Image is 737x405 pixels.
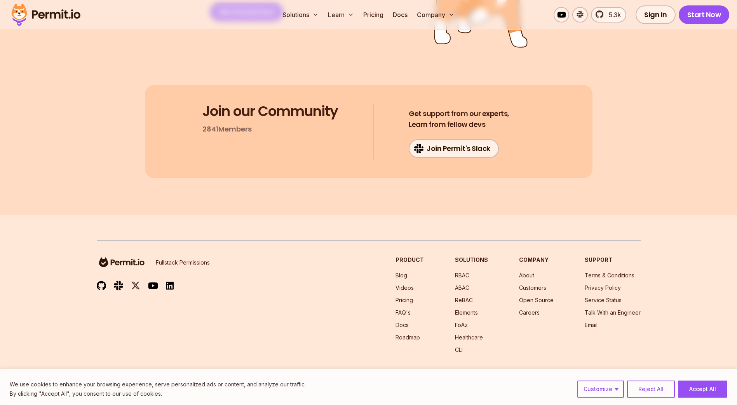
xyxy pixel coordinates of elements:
[585,322,598,328] a: Email
[325,7,357,22] button: Learn
[627,381,675,398] button: Reject All
[636,5,676,24] a: Sign In
[396,284,414,291] a: Videos
[360,7,387,22] a: Pricing
[679,5,730,24] a: Start Now
[156,259,210,267] p: Fullstack Permissions
[10,380,306,389] p: We use cookies to enhance your browsing experience, serve personalized ads or content, and analyz...
[396,256,424,264] h3: Product
[455,322,468,328] a: FoAz
[396,272,407,279] a: Blog
[591,7,626,22] a: 5.3k
[585,284,621,291] a: Privacy Policy
[585,256,641,264] h3: Support
[131,281,140,291] img: twitter
[409,139,499,158] a: Join Permit's Slack
[455,309,478,316] a: Elements
[279,7,322,22] button: Solutions
[577,381,624,398] button: Customize
[519,284,546,291] a: Customers
[390,7,411,22] a: Docs
[455,284,469,291] a: ABAC
[396,309,411,316] a: FAQ's
[8,2,84,28] img: Permit logo
[114,280,123,291] img: slack
[396,297,413,303] a: Pricing
[166,281,174,290] img: linkedin
[678,381,727,398] button: Accept All
[519,309,540,316] a: Careers
[202,104,338,119] h3: Join our Community
[396,334,420,341] a: Roadmap
[455,346,463,353] a: CLI
[455,256,488,264] h3: Solutions
[585,297,622,303] a: Service Status
[519,297,554,303] a: Open Source
[604,10,621,19] span: 5.3k
[202,124,252,135] p: 2841 Members
[455,297,473,303] a: ReBAC
[455,334,483,341] a: Healthcare
[455,272,469,279] a: RBAC
[148,281,158,290] img: youtube
[10,389,306,398] p: By clicking "Accept All", you consent to our use of cookies.
[519,256,554,264] h3: Company
[414,7,458,22] button: Company
[396,322,409,328] a: Docs
[97,256,146,268] img: logo
[409,108,509,130] h4: Learn from fellow devs
[409,108,509,119] span: Get support from our experts,
[585,272,634,279] a: Terms & Conditions
[97,281,106,291] img: github
[519,272,534,279] a: About
[585,309,641,316] a: Talk With an Engineer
